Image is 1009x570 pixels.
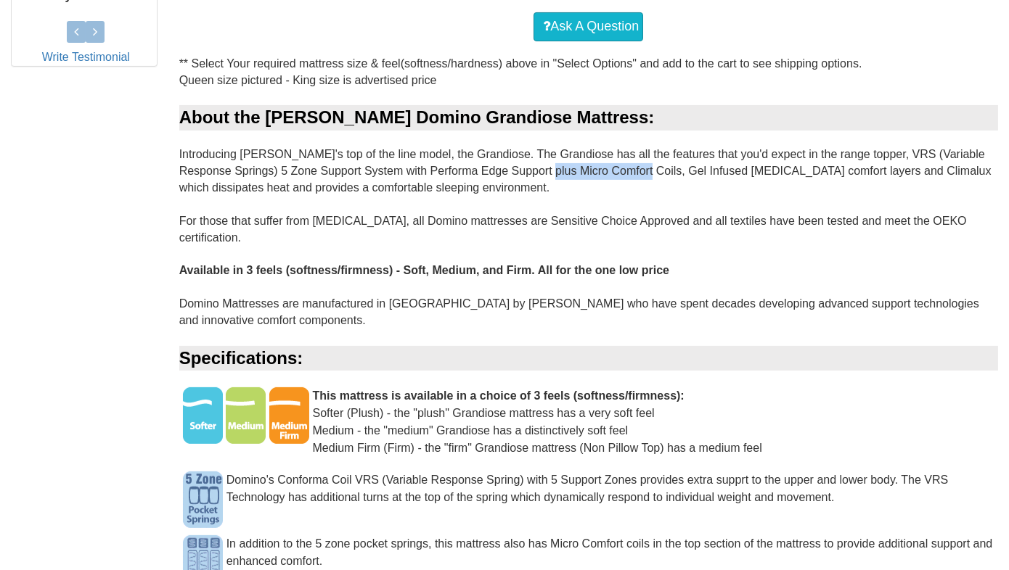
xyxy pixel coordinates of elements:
[179,264,669,276] b: Available in 3 feels (softness/firmness) - Soft, Medium, and Firm. All for the one low price
[269,387,309,444] img: MediumFirm Firmness
[183,471,223,528] img: 5 Zone Pocket Springs
[42,51,130,63] a: Write Testimonial
[179,387,998,471] div: Softer (Plush) - the "plush" Grandiose mattress has a very soft feel Medium - the "medium" Grandi...
[179,105,998,130] div: About the [PERSON_NAME] Domino Grandiose Mattress:
[179,471,998,521] div: Domino's Conforma Coil VRS (Variable Response Spring) with 5 Support Zones provides extra supprt ...
[183,387,223,444] img: Plush Firmness
[226,387,266,444] img: Medium Firmness
[534,12,643,41] a: Ask A Question
[179,346,998,371] div: Specifications:
[313,389,685,402] b: This mattress is available in a choice of 3 feels (softness/firmness):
